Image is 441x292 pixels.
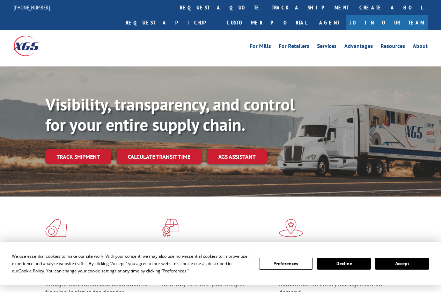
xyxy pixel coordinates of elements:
span: Cookie Policy [19,268,44,274]
a: About [413,43,428,51]
a: Services [317,43,337,51]
a: Join Our Team [346,15,428,30]
div: We use essential cookies to make our site work. With your consent, we may also use non-essential ... [12,252,250,275]
img: xgs-icon-focused-on-flooring-red [162,219,178,237]
img: xgs-icon-flagship-distribution-model-red [279,219,303,237]
button: Decline [317,258,371,270]
img: xgs-icon-total-supply-chain-intelligence-red [45,219,67,237]
a: Calculate transit time [117,149,201,164]
a: Resources [381,43,405,51]
a: Track shipment [45,149,111,164]
a: Agent [312,15,346,30]
button: Preferences [259,258,313,270]
a: Request a pickup [120,15,221,30]
a: Advantages [344,43,373,51]
a: For Retailers [279,43,309,51]
a: XGS ASSISTANT [207,149,267,164]
b: Visibility, transparency, and control for your entire supply chain. [45,93,295,135]
span: Preferences [163,268,186,274]
a: [PHONE_NUMBER] [14,4,50,11]
button: Accept [375,258,429,270]
a: Customer Portal [221,15,312,30]
a: For Mills [250,43,271,51]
